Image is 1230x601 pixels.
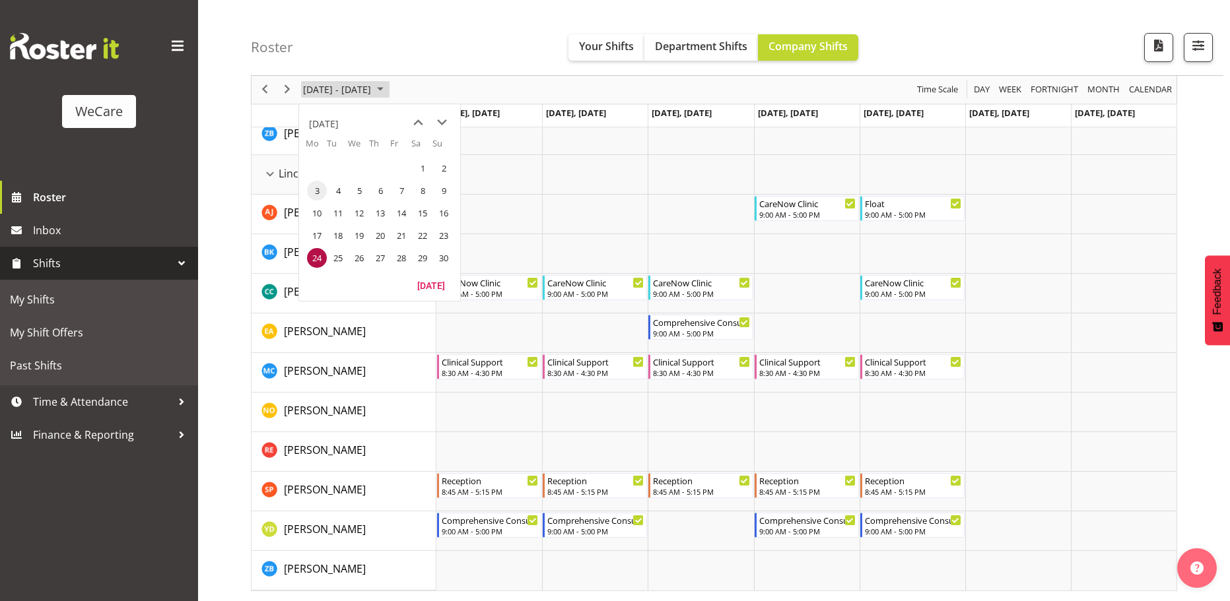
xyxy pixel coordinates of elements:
[252,115,436,155] td: Zephy Bennett resource
[434,181,454,201] span: Sunday, November 9, 2025
[284,126,366,141] span: [PERSON_NAME]
[3,349,195,382] a: Past Shifts
[1127,82,1175,98] button: Month
[252,393,436,432] td: Natasha Ottley resource
[860,473,965,498] div: Samantha Poultney"s event - Reception Begin From Friday, November 28, 2025 at 8:45:00 AM GMT+13:0...
[865,474,961,487] div: Reception
[252,313,436,353] td: Ena Advincula resource
[284,125,366,141] a: [PERSON_NAME]
[284,521,366,537] a: [PERSON_NAME]
[759,367,856,378] div: 8:30 AM - 4:30 PM
[1205,255,1230,345] button: Feedback - Show survey
[755,354,859,379] div: Mary Childs"s event - Clinical Support Begin From Thursday, November 27, 2025 at 8:30:00 AM GMT+1...
[442,288,538,299] div: 9:00 AM - 5:00 PM
[442,367,538,378] div: 8:30 AM - 4:30 PM
[430,111,454,135] button: next month
[543,513,647,538] div: Yvonne Denny"s event - Comprehensive Consult Begin From Tuesday, November 25, 2025 at 9:00:00 AM ...
[328,203,348,223] span: Tuesday, November 11, 2025
[10,33,119,59] img: Rosterit website logo
[307,203,327,223] span: Monday, November 10, 2025
[327,137,348,157] th: Tu
[1085,82,1122,98] button: Timeline Month
[759,513,856,526] div: Comprehensive Consult
[653,367,749,378] div: 8:30 AM - 4:30 PM
[437,275,541,300] div: Charlotte Courtney"s event - CareNow Clinic Begin From Monday, November 24, 2025 at 9:00:00 AM GM...
[256,82,274,98] button: Previous
[33,253,172,273] span: Shifts
[10,290,188,309] span: My Shifts
[997,82,1024,98] button: Timeline Week
[369,137,390,157] th: Th
[284,443,366,457] span: [PERSON_NAME]
[865,288,961,299] div: 9:00 AM - 5:00 PM
[309,111,339,137] div: title
[284,284,366,299] span: [PERSON_NAME]
[969,107,1029,119] span: [DATE], [DATE]
[648,473,753,498] div: Samantha Poultney"s event - Reception Begin From Wednesday, November 26, 2025 at 8:45:00 AM GMT+1...
[860,196,965,221] div: Amy Johannsen"s event - Float Begin From Friday, November 28, 2025 at 9:00:00 AM GMT+13:00 Ends A...
[392,203,411,223] span: Friday, November 14, 2025
[284,364,366,378] span: [PERSON_NAME]
[370,203,390,223] span: Thursday, November 13, 2025
[437,473,541,498] div: Samantha Poultney"s event - Reception Begin From Monday, November 24, 2025 at 8:45:00 AM GMT+13:0...
[759,197,856,210] div: CareNow Clinic
[302,82,372,98] span: [DATE] - [DATE]
[547,474,644,487] div: Reception
[434,203,454,223] span: Sunday, November 16, 2025
[409,276,454,294] button: Today
[1212,269,1223,315] span: Feedback
[653,276,749,289] div: CareNow Clinic
[349,181,369,201] span: Wednesday, November 5, 2025
[1144,33,1173,62] button: Download a PDF of the roster according to the set date range.
[75,102,123,121] div: WeCare
[1190,561,1204,575] img: help-xxl-2.png
[547,526,644,536] div: 9:00 AM - 5:00 PM
[434,248,454,268] span: Sunday, November 30, 2025
[370,248,390,268] span: Thursday, November 27, 2025
[328,248,348,268] span: Tuesday, November 25, 2025
[434,226,454,245] span: Sunday, November 23, 2025
[652,107,712,119] span: [DATE], [DATE]
[392,181,411,201] span: Friday, November 7, 2025
[437,354,541,379] div: Mary Childs"s event - Clinical Support Begin From Monday, November 24, 2025 at 8:30:00 AM GMT+13:...
[284,561,366,577] a: [PERSON_NAME]
[546,107,606,119] span: [DATE], [DATE]
[411,137,432,157] th: Sa
[442,486,538,497] div: 8:45 AM - 5:15 PM
[579,39,634,53] span: Your Shifts
[306,137,327,157] th: Mo
[370,226,390,245] span: Thursday, November 20, 2025
[284,522,366,536] span: [PERSON_NAME]
[349,226,369,245] span: Wednesday, November 19, 2025
[33,425,172,445] span: Finance & Reporting
[655,39,747,53] span: Department Shifts
[284,402,366,418] a: [PERSON_NAME]
[547,355,644,368] div: Clinical Support
[252,551,436,590] td: Zephy Bennett resource
[865,486,961,497] div: 8:45 AM - 5:15 PM
[653,328,749,338] div: 9:00 AM - 5:00 PM
[306,247,327,269] td: Monday, November 24, 2025
[860,354,965,379] div: Mary Childs"s event - Clinical Support Begin From Friday, November 28, 2025 at 8:30:00 AM GMT+13:...
[864,107,924,119] span: [DATE], [DATE]
[434,158,454,178] span: Sunday, November 2, 2025
[1128,82,1173,98] span: calendar
[284,245,366,259] span: [PERSON_NAME]
[413,226,432,245] span: Saturday, November 22, 2025
[3,283,195,316] a: My Shifts
[33,392,172,412] span: Time & Attendance
[301,82,390,98] button: November 2025
[1086,82,1121,98] span: Month
[284,284,366,300] a: [PERSON_NAME]
[284,561,366,576] span: [PERSON_NAME]
[758,34,858,61] button: Company Shifts
[547,288,644,299] div: 9:00 AM - 5:00 PM
[916,82,959,98] span: Time Scale
[759,486,856,497] div: 8:45 AM - 5:15 PM
[442,474,538,487] div: Reception
[279,82,296,98] button: Next
[543,354,647,379] div: Mary Childs"s event - Clinical Support Begin From Tuesday, November 25, 2025 at 8:30:00 AM GMT+13...
[390,137,411,157] th: Fr
[1029,82,1079,98] span: Fortnight
[284,482,366,497] a: [PERSON_NAME]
